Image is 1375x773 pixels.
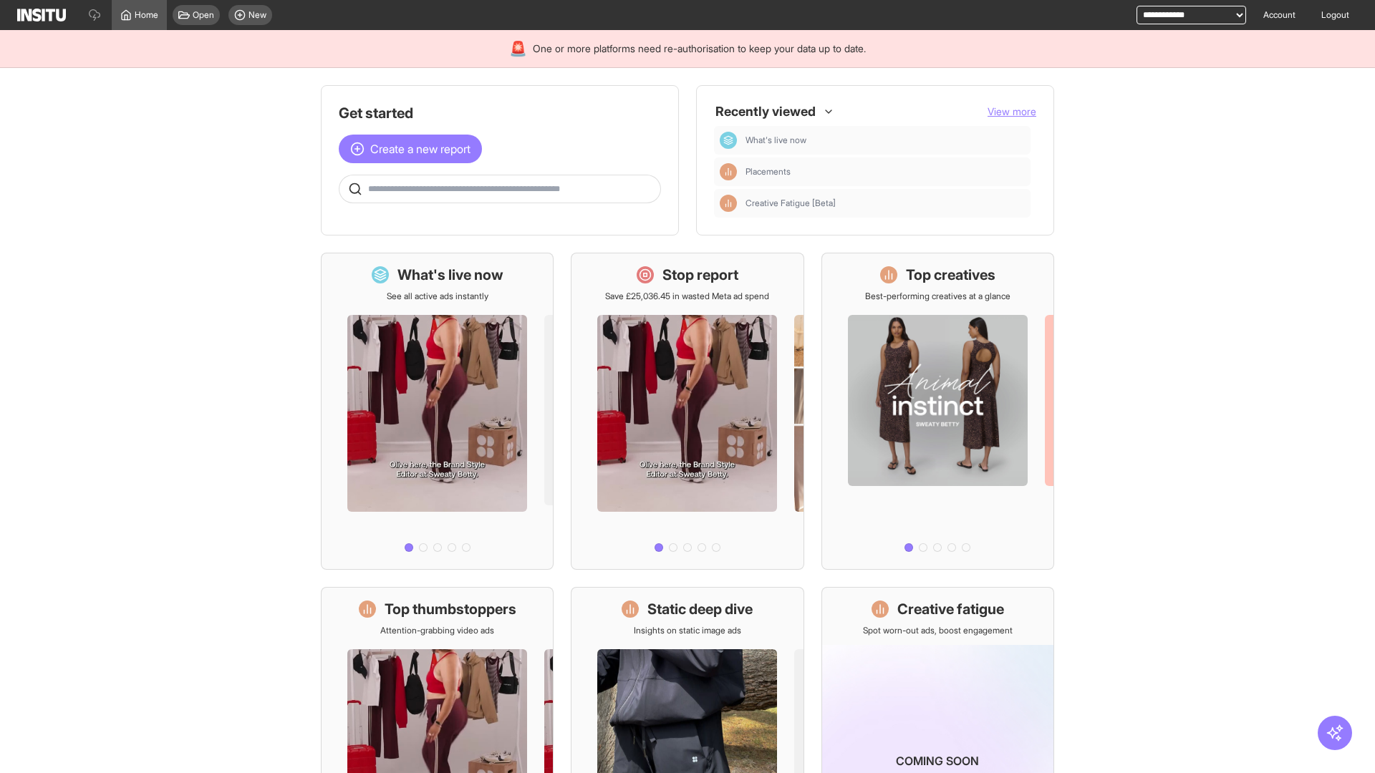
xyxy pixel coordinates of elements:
p: Attention-grabbing video ads [380,625,494,636]
span: Creative Fatigue [Beta] [746,198,1025,209]
div: Insights [720,163,737,180]
p: See all active ads instantly [387,291,488,302]
button: View more [988,104,1036,119]
h1: What's live now [397,265,503,285]
a: Top creativesBest-performing creatives at a glance [821,253,1054,570]
p: Insights on static image ads [634,625,741,636]
span: Placements [746,166,1025,178]
span: Creative Fatigue [Beta] [746,198,836,209]
div: Dashboard [720,132,737,149]
span: Create a new report [370,140,471,157]
span: View more [988,105,1036,117]
h1: Static deep dive [647,599,753,619]
div: 🚨 [509,39,527,59]
span: Placements [746,166,791,178]
h1: Top thumbstoppers [385,599,516,619]
h1: Stop report [662,265,738,285]
span: Open [193,9,214,21]
h1: Get started [339,103,661,123]
p: Best-performing creatives at a glance [865,291,1010,302]
h1: Top creatives [906,265,995,285]
span: What's live now [746,135,806,146]
span: One or more platforms need re-authorisation to keep your data up to date. [533,42,866,56]
p: Save £25,036.45 in wasted Meta ad spend [605,291,769,302]
span: Home [135,9,158,21]
img: Logo [17,9,66,21]
a: What's live nowSee all active ads instantly [321,253,554,570]
span: What's live now [746,135,1025,146]
a: Stop reportSave £25,036.45 in wasted Meta ad spend [571,253,804,570]
span: New [249,9,266,21]
button: Create a new report [339,135,482,163]
div: Insights [720,195,737,212]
